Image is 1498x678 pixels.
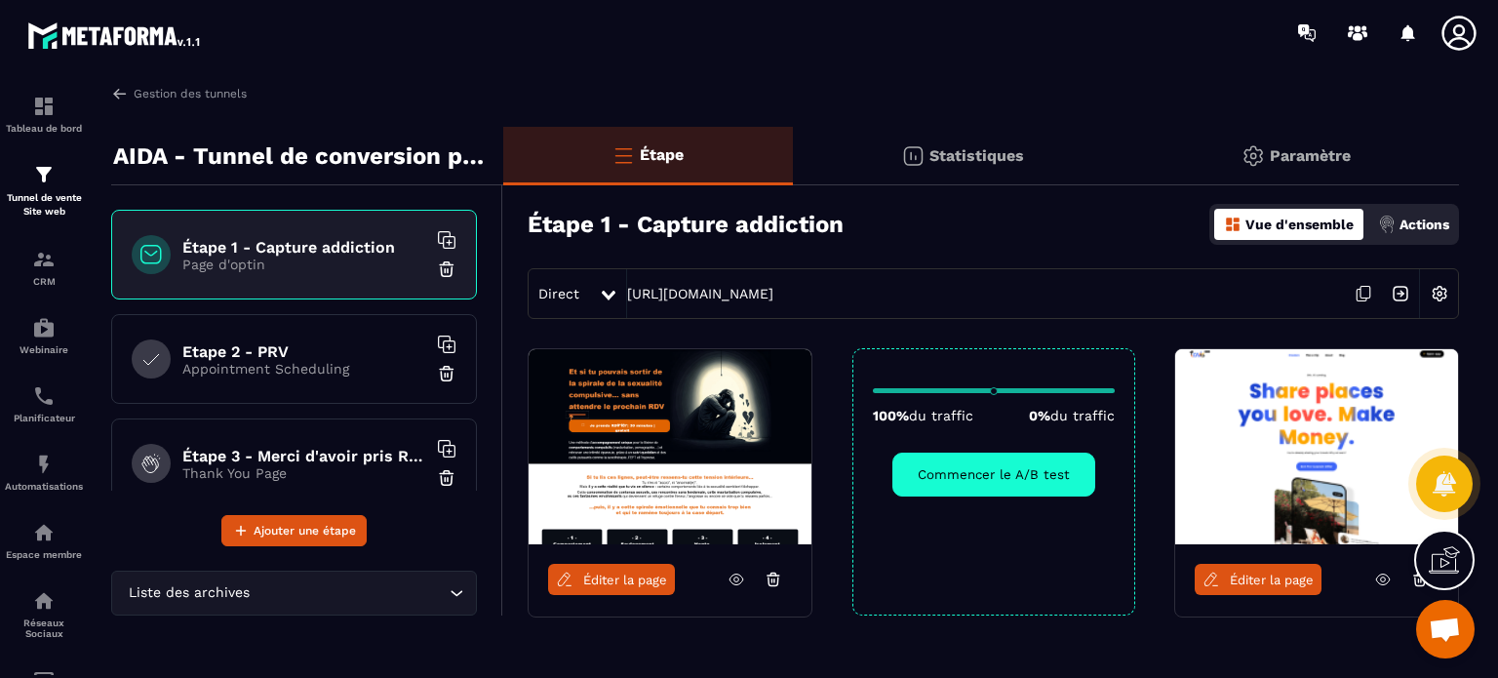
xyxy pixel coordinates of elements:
p: AIDA - Tunnel de conversion pour Addiction [113,137,489,176]
a: formationformationTableau de bord [5,80,83,148]
img: formation [32,95,56,118]
img: dashboard-orange.40269519.svg [1224,216,1242,233]
p: Tunnel de vente Site web [5,191,83,219]
h3: Étape 1 - Capture addiction [528,211,844,238]
h6: Étape 3 - Merci d'avoir pris RDV [182,447,426,465]
p: 100% [873,408,973,423]
p: Page d'optin [182,257,426,272]
p: Étape [640,145,684,164]
img: automations [32,521,56,544]
img: image [529,349,811,544]
a: automationsautomationsAutomatisations [5,438,83,506]
img: trash [437,364,456,383]
a: [URL][DOMAIN_NAME] [627,286,773,301]
p: Réseaux Sociaux [5,618,83,639]
img: trash [437,468,456,488]
input: Search for option [254,582,445,604]
span: Direct [538,286,579,301]
h6: Etape 2 - PRV [182,342,426,361]
button: Ajouter une étape [221,515,367,546]
p: Appointment Scheduling [182,361,426,377]
img: arrow-next.bcc2205e.svg [1382,275,1419,312]
span: du traffic [1050,408,1115,423]
img: formation [32,248,56,271]
img: automations [32,453,56,476]
a: Éditer la page [1195,564,1321,595]
a: formationformationTunnel de vente Site web [5,148,83,233]
p: Webinaire [5,344,83,355]
p: Paramètre [1270,146,1351,165]
img: setting-w.858f3a88.svg [1421,275,1458,312]
a: automationsautomationsWebinaire [5,301,83,370]
span: du traffic [909,408,973,423]
p: Espace membre [5,549,83,560]
p: 0% [1029,408,1115,423]
img: logo [27,18,203,53]
p: Tableau de bord [5,123,83,134]
a: Gestion des tunnels [111,85,247,102]
button: Commencer le A/B test [892,453,1095,497]
p: Thank You Page [182,465,426,481]
img: trash [437,259,456,279]
a: formationformationCRM [5,233,83,301]
img: actions.d6e523a2.png [1378,216,1396,233]
img: image [1175,349,1458,544]
img: stats.20deebd0.svg [901,144,925,168]
img: social-network [32,589,56,613]
p: Vue d'ensemble [1245,217,1354,232]
img: arrow [111,85,129,102]
div: Ouvrir le chat [1416,600,1475,658]
h6: Étape 1 - Capture addiction [182,238,426,257]
img: automations [32,316,56,339]
span: Éditer la page [583,573,667,587]
p: Planificateur [5,413,83,423]
span: Éditer la page [1230,573,1314,587]
a: schedulerschedulerPlanificateur [5,370,83,438]
img: formation [32,163,56,186]
a: Éditer la page [548,564,675,595]
p: CRM [5,276,83,287]
p: Statistiques [929,146,1024,165]
img: bars-o.4a397970.svg [611,143,635,167]
span: Ajouter une étape [254,521,356,540]
a: automationsautomationsEspace membre [5,506,83,575]
div: Search for option [111,571,477,616]
span: Liste des archives [124,582,254,604]
img: setting-gr.5f69749f.svg [1242,144,1265,168]
a: social-networksocial-networkRéseaux Sociaux [5,575,83,654]
p: Automatisations [5,481,83,492]
p: Actions [1399,217,1449,232]
img: scheduler [32,384,56,408]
